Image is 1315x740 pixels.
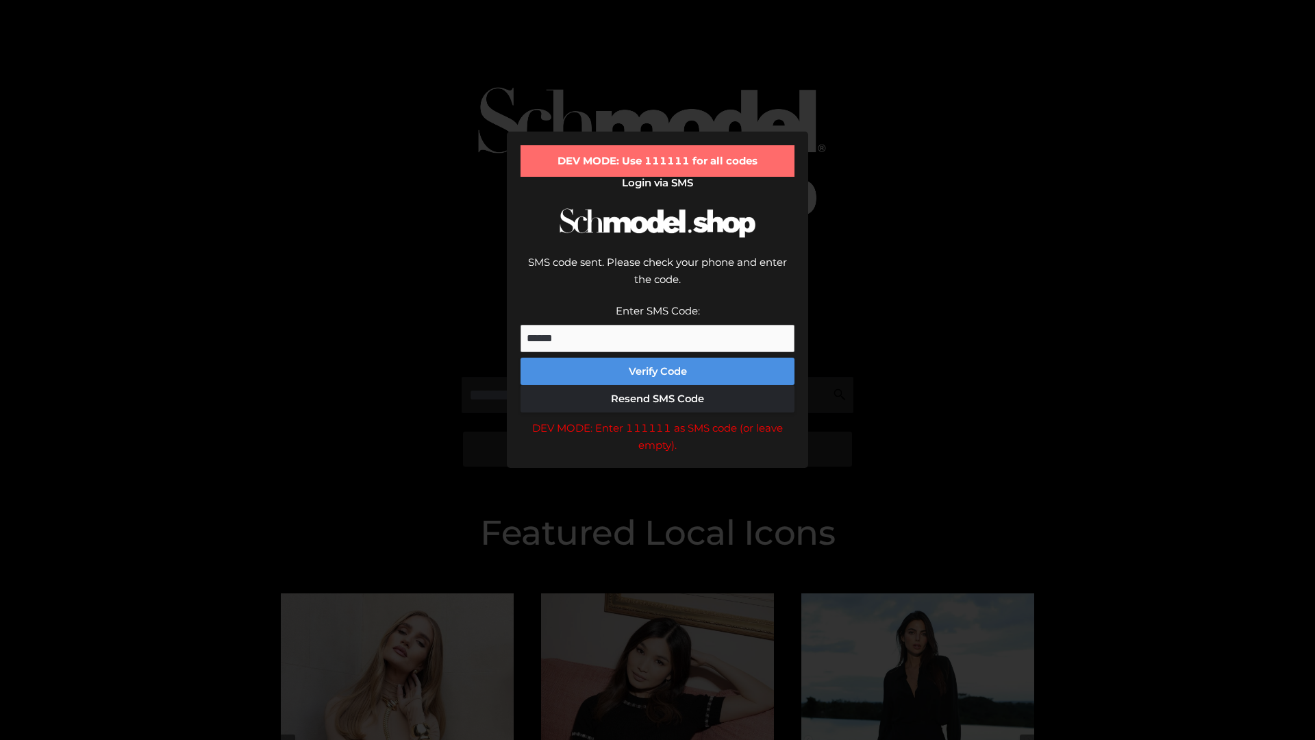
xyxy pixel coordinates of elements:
div: SMS code sent. Please check your phone and enter the code. [521,254,794,302]
div: DEV MODE: Use 111111 for all codes [521,145,794,177]
img: Schmodel Logo [555,196,760,250]
div: DEV MODE: Enter 111111 as SMS code (or leave empty). [521,419,794,454]
label: Enter SMS Code: [616,304,700,317]
h2: Login via SMS [521,177,794,189]
button: Verify Code [521,358,794,385]
button: Resend SMS Code [521,385,794,412]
